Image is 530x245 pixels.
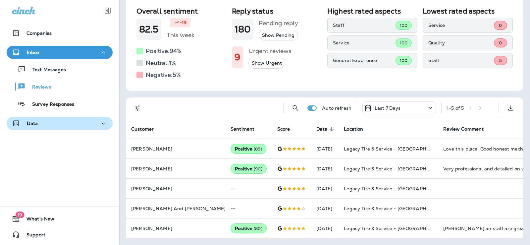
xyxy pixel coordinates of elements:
[344,126,372,132] span: Location
[259,30,298,41] button: Show Pending
[311,218,339,238] td: [DATE]
[316,126,328,132] span: Date
[15,212,24,218] span: 19
[428,58,494,63] p: Staff
[7,27,113,40] button: Companies
[259,18,298,29] h5: Pending reply
[131,226,220,231] p: [PERSON_NAME]
[400,58,407,63] span: 100
[254,146,262,152] span: ( 85 )
[333,40,396,45] p: Service
[231,164,267,174] div: Positive
[26,31,52,36] p: Companies
[7,62,113,76] button: Text Messages
[499,23,502,28] span: 0
[428,40,494,45] p: Quality
[248,46,291,56] h5: Urgent reviews
[344,126,363,132] span: Location
[26,84,51,91] p: Reviews
[400,40,407,46] span: 100
[131,126,162,132] span: Customer
[443,126,492,132] span: Review Comment
[167,30,194,40] h5: This week
[26,67,66,73] p: Text Messages
[235,52,240,63] h1: 9
[26,101,74,108] p: Survey Responses
[139,24,159,35] h1: 82.5
[333,58,396,63] p: General Experience
[7,97,113,111] button: Survey Responses
[423,7,513,15] h2: Lowest rated aspects
[333,23,396,28] p: Staff
[447,105,464,111] div: 1 - 5 of 5
[7,212,113,225] button: 19What's New
[499,58,502,63] span: 5
[27,121,38,126] p: Data
[231,126,254,132] span: Sentiment
[7,46,113,59] button: Inbox
[131,126,154,132] span: Customer
[322,105,351,111] p: Auto refresh
[311,179,339,199] td: [DATE]
[136,7,227,15] h2: Overall sentiment
[131,101,144,115] button: Filters
[131,206,220,211] p: [PERSON_NAME] And [PERSON_NAME]
[98,4,117,17] button: Collapse Sidebar
[400,23,407,28] span: 100
[231,144,266,154] div: Positive
[7,228,113,241] button: Support
[131,166,220,171] p: [PERSON_NAME]
[146,58,176,68] h5: Neutral: 1 %
[277,126,299,132] span: Score
[311,139,339,159] td: [DATE]
[27,50,39,55] p: Inbox
[254,226,262,231] span: ( 80 )
[235,24,251,35] h1: 180
[311,199,339,218] td: [DATE]
[20,232,45,240] span: Support
[499,40,502,46] span: 0
[316,126,336,132] span: Date
[311,159,339,179] td: [DATE]
[232,7,322,15] h2: Reply status
[146,70,181,80] h5: Negative: 5 %
[131,186,220,191] p: [PERSON_NAME]
[225,179,272,199] td: --
[7,117,113,130] button: Data
[146,46,182,56] h5: Positive: 94 %
[289,101,302,115] button: Search Reviews
[225,199,272,218] td: --
[254,166,262,172] span: ( 90 )
[443,126,484,132] span: Review Comment
[375,105,401,111] p: Last 7 Days
[231,223,267,233] div: Positive
[428,23,494,28] p: Service
[131,146,220,152] p: [PERSON_NAME]
[248,58,285,69] button: Show Urgent
[504,101,517,115] button: Export as CSV
[231,126,263,132] span: Sentiment
[180,19,186,26] p: -13
[7,80,113,93] button: Reviews
[327,7,417,15] h2: Highest rated aspects
[277,126,290,132] span: Score
[20,216,54,224] span: What's New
